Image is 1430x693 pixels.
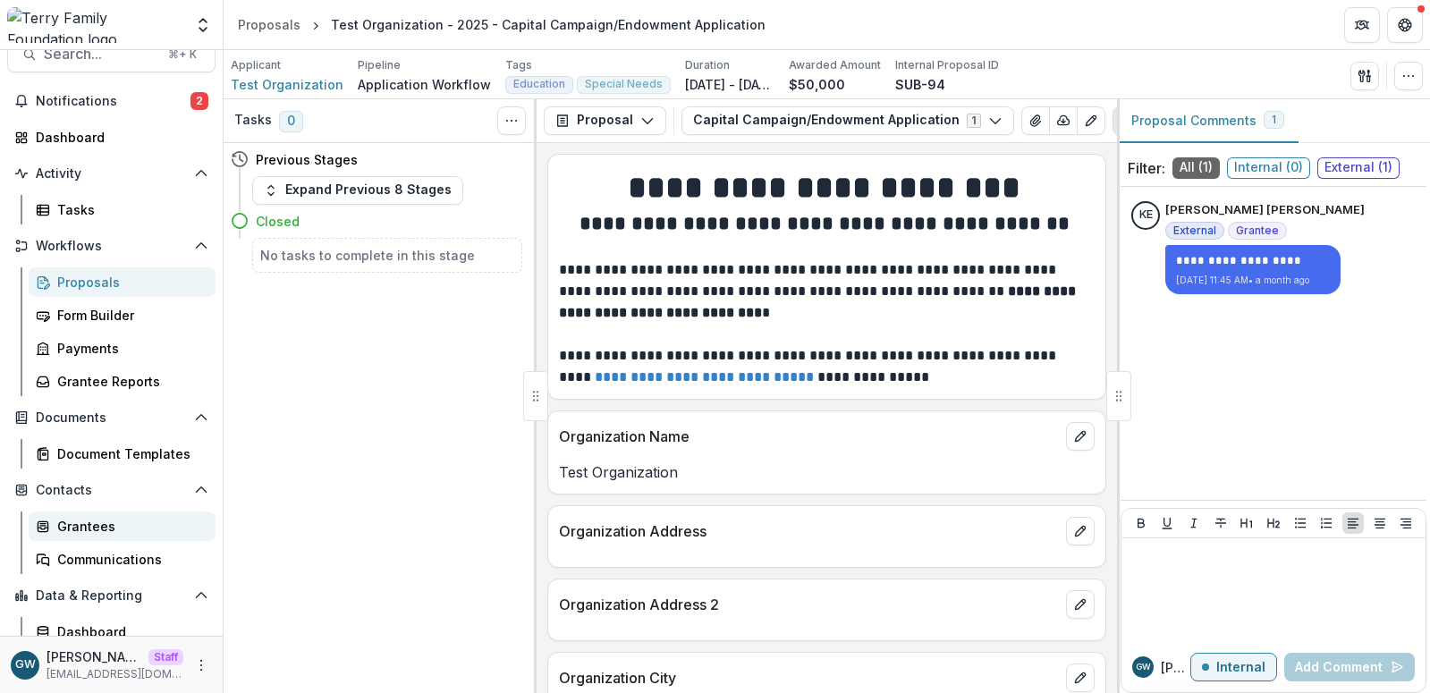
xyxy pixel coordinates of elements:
[36,410,187,426] span: Documents
[1066,517,1095,545] button: edit
[7,87,216,115] button: Notifications2
[29,334,216,363] a: Payments
[1156,512,1178,534] button: Underline
[36,166,187,182] span: Activity
[190,655,212,676] button: More
[1066,590,1095,619] button: edit
[57,622,201,641] div: Dashboard
[279,111,303,132] span: 0
[36,588,187,604] span: Data & Reporting
[190,7,216,43] button: Open entity switcher
[57,550,201,569] div: Communications
[234,113,272,128] h3: Tasks
[36,483,187,498] span: Contacts
[559,667,1059,689] p: Organization City
[685,75,774,94] p: [DATE] - [DATE]
[29,267,216,297] a: Proposals
[1066,663,1095,692] button: edit
[1190,653,1277,681] button: Internal
[231,12,773,38] nav: breadcrumb
[1172,157,1220,179] span: All ( 1 )
[44,46,157,63] span: Search...
[7,37,216,72] button: Search...
[7,7,183,43] img: Terry Family Foundation logo
[1139,209,1153,221] div: Kathleen Elizabeth
[57,517,201,536] div: Grantees
[1263,512,1284,534] button: Heading 2
[7,123,216,152] a: Dashboard
[1369,512,1391,534] button: Align Center
[1117,99,1299,143] button: Proposal Comments
[15,659,36,671] div: Grace Willig
[238,15,300,34] div: Proposals
[505,57,532,73] p: Tags
[358,57,401,73] p: Pipeline
[36,128,201,147] div: Dashboard
[57,200,201,219] div: Tasks
[559,461,1095,483] p: Test Organization
[1176,274,1330,287] p: [DATE] 11:45 AM • a month ago
[1128,157,1165,179] p: Filter:
[1236,512,1257,534] button: Heading 1
[260,246,514,265] h5: No tasks to complete in this stage
[1173,224,1216,237] span: External
[148,649,183,665] p: Staff
[1066,422,1095,451] button: edit
[7,403,216,432] button: Open Documents
[47,666,183,682] p: [EMAIL_ADDRESS][DOMAIN_NAME]
[544,106,666,135] button: Proposal
[47,647,141,666] p: [PERSON_NAME]
[789,57,881,73] p: Awarded Amount
[1130,512,1152,534] button: Bold
[231,75,343,94] a: Test Organization
[190,92,208,110] span: 2
[1317,157,1400,179] span: External ( 1 )
[1161,658,1190,677] p: [PERSON_NAME]
[256,150,358,169] h4: Previous Stages
[256,212,300,231] h4: Closed
[57,306,201,325] div: Form Builder
[1210,512,1231,534] button: Strike
[1077,106,1105,135] button: Edit as form
[497,106,526,135] button: Toggle View Cancelled Tasks
[1290,512,1311,534] button: Bullet List
[7,159,216,188] button: Open Activity
[358,75,491,94] p: Application Workflow
[1342,512,1364,534] button: Align Left
[29,511,216,541] a: Grantees
[1165,201,1365,219] p: [PERSON_NAME] [PERSON_NAME]
[1113,106,1141,135] button: Plaintext view
[7,232,216,260] button: Open Workflows
[57,339,201,358] div: Payments
[1395,512,1417,534] button: Align Right
[1316,512,1337,534] button: Ordered List
[685,57,730,73] p: Duration
[231,57,281,73] p: Applicant
[57,444,201,463] div: Document Templates
[559,594,1059,615] p: Organization Address 2
[681,106,1014,135] button: Capital Campaign/Endowment Application1
[57,273,201,292] div: Proposals
[1272,114,1276,126] span: 1
[789,75,845,94] p: $50,000
[36,239,187,254] span: Workflows
[1216,660,1265,675] p: Internal
[36,94,190,109] span: Notifications
[29,617,216,647] a: Dashboard
[1227,157,1310,179] span: Internal ( 0 )
[559,426,1059,447] p: Organization Name
[585,78,663,90] span: Special Needs
[1236,224,1279,237] span: Grantee
[559,520,1059,542] p: Organization Address
[165,45,200,64] div: ⌘ + K
[29,439,216,469] a: Document Templates
[1284,653,1415,681] button: Add Comment
[29,545,216,574] a: Communications
[513,78,565,90] span: Education
[29,195,216,224] a: Tasks
[1183,512,1205,534] button: Italicize
[252,176,463,205] button: Expand Previous 8 Stages
[1021,106,1050,135] button: View Attached Files
[29,300,216,330] a: Form Builder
